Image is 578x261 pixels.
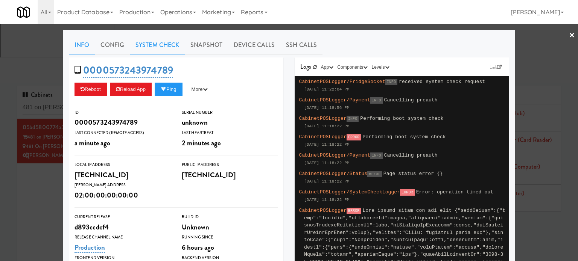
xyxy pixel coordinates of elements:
span: CabinetPOSLogger/Payment [299,152,371,158]
button: Components [335,63,370,71]
span: Performing boot system check [360,116,443,121]
button: Ping [155,83,183,96]
span: Cancelling preauth [384,152,438,158]
span: ERROR [347,208,361,214]
span: [DATE] 11:18:22 PM [304,142,350,147]
div: Unknown [182,221,278,234]
button: Reboot [75,83,107,96]
span: [DATE] 11:22:04 PM [304,87,350,92]
div: [TECHNICAL_ID] [182,169,278,181]
span: CabinetPOSLogger/Payment [299,97,371,103]
div: ID [75,109,170,116]
a: Device Calls [228,36,280,54]
div: Release Channel Name [75,234,170,241]
a: Production [75,242,105,253]
div: Last Connected (Remote Access) [75,129,170,137]
span: INFO [385,79,397,85]
a: Config [95,36,130,54]
button: Reload App [110,83,152,96]
span: a minute ago [75,138,110,148]
span: CabinetPOSLogger [299,134,347,140]
button: Levels [370,63,391,71]
span: Error: operation timed out [416,189,493,195]
span: [DATE] 11:18:22 PM [304,179,350,184]
span: ERROR [347,134,361,140]
span: received system check request [399,79,485,84]
span: [DATE] 11:18:56 PM [304,106,350,110]
div: Current Release [75,213,170,221]
span: Page status error {} [383,171,443,177]
button: App [319,63,336,71]
span: Logs [300,62,311,71]
div: Local IP Address [75,161,170,169]
a: System Check [130,36,185,54]
a: 0000573243974789 [83,63,173,78]
span: INFO [370,97,382,104]
a: SSH Calls [280,36,322,54]
div: 02:00:00:00:00:00 [75,189,170,202]
span: CabinetPOSLogger/FridgeSocket [299,79,385,84]
div: Running Since [182,234,278,241]
div: Build Id [182,213,278,221]
span: CabinetPOSLogger/SystemCheckLogger [299,189,400,195]
a: × [569,24,575,47]
a: Link [488,63,503,71]
span: ERROR [400,189,415,196]
span: Cancelling preauth [384,97,438,103]
span: INFO [370,152,382,159]
div: [TECHNICAL_ID] [75,169,170,181]
span: 6 hours ago [182,242,214,252]
span: CabinetPOSLogger [299,116,347,121]
span: 2 minutes ago [182,138,221,148]
div: unknown [182,116,278,129]
div: Serial Number [182,109,278,116]
a: Info [69,36,95,54]
a: Snapshot [185,36,228,54]
span: [DATE] 11:18:22 PM [304,161,350,165]
span: [DATE] 11:18:22 PM [304,198,350,202]
div: Last Heartbeat [182,129,278,137]
span: CabinetPOSLogger [299,208,347,213]
span: Performing boot system check [362,134,446,140]
img: Micromart [17,6,30,19]
div: Public IP Address [182,161,278,169]
div: d893ccdcf4 [75,221,170,234]
span: error [367,171,382,177]
span: INFO [347,116,359,122]
button: More [186,83,214,96]
span: CabinetPOSLogger/Status [299,171,368,177]
div: 0000573243974789 [75,116,170,129]
span: [DATE] 11:18:22 PM [304,124,350,128]
div: [PERSON_NAME] Address [75,181,170,189]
